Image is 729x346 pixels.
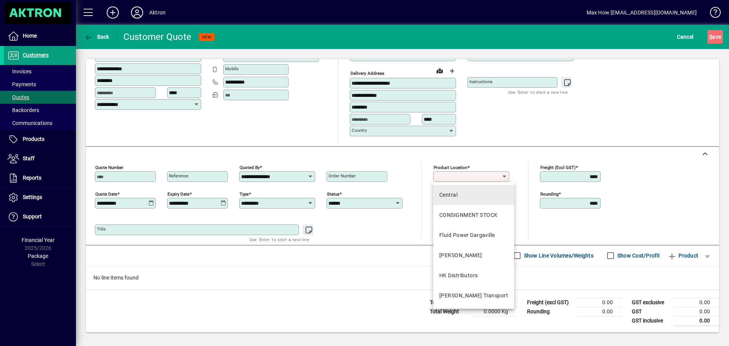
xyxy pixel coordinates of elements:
td: 0.00 [674,316,719,325]
a: Communications [4,117,76,130]
mat-option: CONSIGNMENT STOCK [433,205,514,225]
mat-label: Freight (excl GST) [540,164,576,170]
span: Reports [23,175,41,181]
mat-option: Central [433,185,514,205]
td: 0.0000 Kg [472,307,517,316]
div: Aktron [149,6,166,19]
div: Customer Quote [123,31,192,43]
div: Max How [EMAIL_ADDRESS][DOMAIN_NAME] [587,6,697,19]
td: GST exclusive [628,298,674,307]
span: Cancel [677,31,694,43]
td: 0.00 [674,298,719,307]
label: Show Line Volumes/Weights [522,252,593,259]
mat-label: Instructions [469,79,492,84]
span: Staff [23,155,35,161]
a: Invoices [4,65,76,78]
mat-label: Rounding [540,191,559,196]
td: Freight (excl GST) [523,298,576,307]
span: Customers [23,52,49,58]
button: Save [707,30,723,44]
mat-label: Quote number [95,164,123,170]
mat-label: Quote date [95,191,117,196]
mat-label: Product location [434,164,467,170]
a: Reports [4,169,76,188]
td: Total Weight [426,307,472,316]
app-page-header-button: Back [76,30,118,44]
mat-hint: Use 'Enter' to start a new line [249,235,309,244]
span: Payments [8,81,36,87]
mat-hint: Use 'Enter' to start a new line [508,88,568,96]
span: Back [84,34,109,40]
mat-option: HK Distributors [433,265,514,286]
mat-label: Status [327,191,339,196]
span: Products [23,136,44,142]
mat-option: T. Croft Transport [433,286,514,306]
mat-label: Mobile [225,66,238,71]
span: Quotes [8,94,29,100]
mat-label: Expiry date [167,191,189,196]
mat-label: Quoted by [240,164,260,170]
mat-option: HAMILTON [433,245,514,265]
div: No line items found [86,266,719,289]
mat-label: Order number [328,173,356,179]
div: [PERSON_NAME] Transport [439,292,508,300]
div: HK Distributors [439,272,478,280]
button: Cancel [675,30,696,44]
div: [PERSON_NAME] [439,251,482,259]
button: Profile [125,6,149,19]
a: Support [4,207,76,226]
span: Communications [8,120,52,126]
span: Invoices [8,68,32,74]
div: Central [439,191,458,199]
mat-label: Title [97,226,106,232]
button: Add [101,6,125,19]
button: Choose address [446,65,458,77]
span: Settings [23,194,42,200]
td: Total Volume [426,298,472,307]
span: Product [667,250,698,262]
div: Fluid Power Dargaville [439,231,495,239]
div: CONSIGNMENT STOCK [439,211,497,219]
span: Financial Year [22,237,55,243]
td: 0.00 [674,307,719,316]
label: Show Cost/Profit [616,252,660,259]
button: Product [664,249,702,262]
mat-label: Reference [169,173,188,179]
td: GST inclusive [628,316,674,325]
span: Support [23,213,42,220]
td: Rounding [523,307,576,316]
span: S [709,34,712,40]
a: Quotes [4,91,76,104]
a: Payments [4,78,76,91]
span: ave [709,31,721,43]
span: Package [28,253,48,259]
a: Home [4,27,76,46]
a: Staff [4,149,76,168]
span: NEW [202,35,211,39]
a: View on map [434,65,446,77]
a: Settings [4,188,76,207]
button: Back [82,30,111,44]
a: Backorders [4,104,76,117]
mat-label: Type [240,191,249,196]
mat-label: Country [352,128,367,133]
span: Backorders [8,107,39,113]
td: GST [628,307,674,316]
td: 0.00 [576,298,622,307]
td: 0.00 [576,307,622,316]
span: Home [23,33,37,39]
a: Products [4,130,76,149]
a: Knowledge Base [704,2,720,26]
mat-option: Fluid Power Dargaville [433,225,514,245]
